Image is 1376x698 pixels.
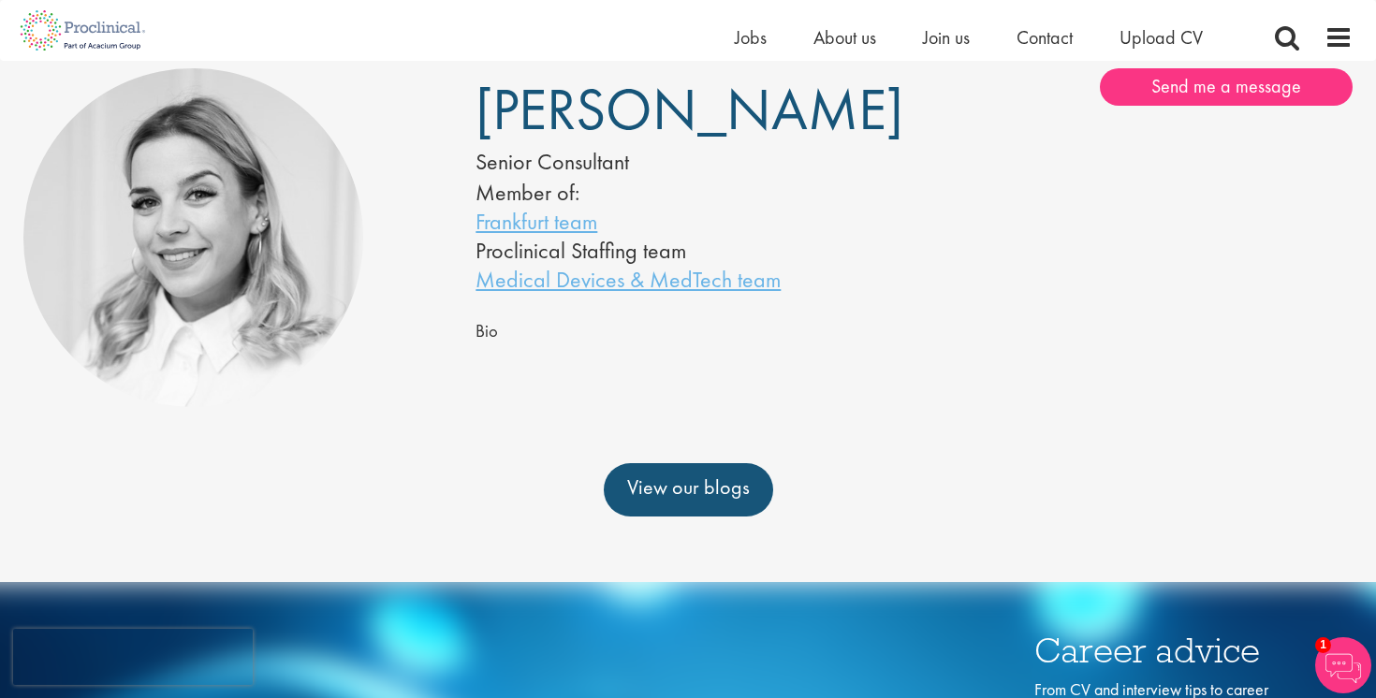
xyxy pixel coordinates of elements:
[476,320,498,342] span: Bio
[1315,637,1371,693] img: Chatbot
[476,207,597,236] a: Frankfurt team
[604,463,773,516] a: View our blogs
[476,265,781,294] a: Medical Devices & MedTech team
[735,25,767,50] a: Jobs
[1315,637,1331,653] span: 1
[23,68,363,408] img: Tamara Lévai
[476,146,857,178] div: Senior Consultant
[1034,633,1287,669] h3: Career advice
[476,236,857,265] li: Proclinical Staffing team
[13,629,253,685] iframe: reCAPTCHA
[476,72,903,147] span: [PERSON_NAME]
[1017,25,1073,50] a: Contact
[923,25,970,50] a: Join us
[1120,25,1203,50] a: Upload CV
[1100,68,1353,106] a: Send me a message
[476,178,579,207] label: Member of:
[813,25,876,50] a: About us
